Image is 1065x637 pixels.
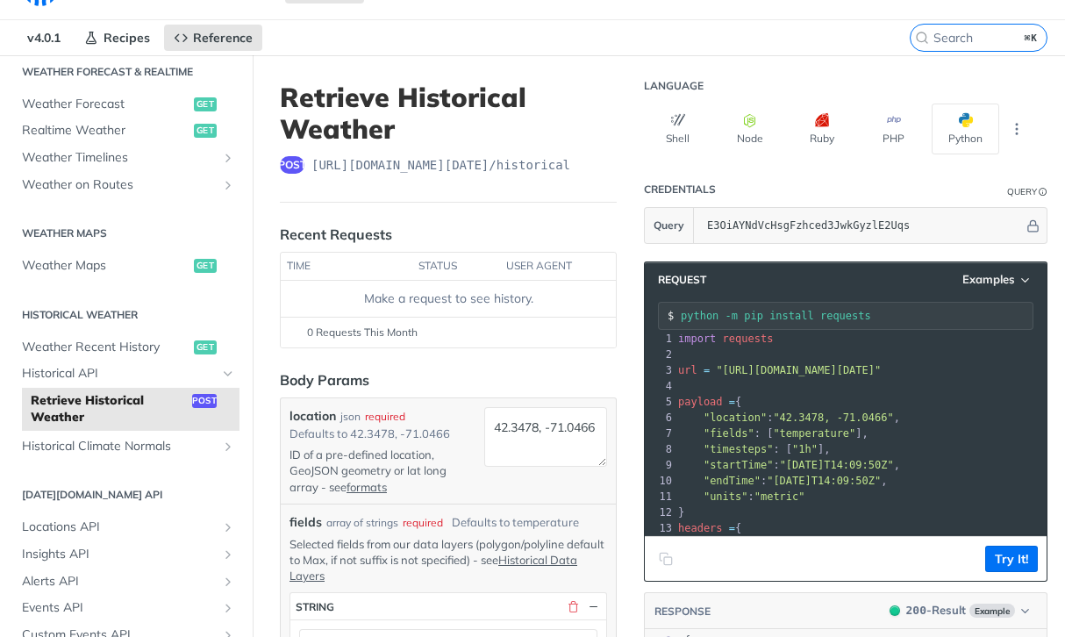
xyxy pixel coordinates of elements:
a: Weather Recent Historyget [13,334,239,361]
span: "startTime" [704,459,773,471]
input: apikey [698,208,1024,243]
span: post [280,156,304,174]
a: Retrieve Historical Weatherpost [22,388,239,431]
button: Try It! [985,546,1038,572]
button: Hide [585,598,601,614]
div: 2 [645,347,675,362]
span: Recipes [104,30,150,46]
p: ID of a pre-defined location, GeoJSON geometry or lat long array - see [289,447,477,495]
button: Show subpages for Weather on Routes [221,178,235,192]
a: Recipes [75,25,160,51]
button: Show subpages for Alerts API [221,575,235,589]
span: Realtime Weather [22,122,189,140]
span: Reference [193,30,253,46]
span: "[URL][DOMAIN_NAME][DATE]" [716,364,881,376]
div: 5 [645,394,675,410]
p: Selected fields from our data layers (polygon/polyline default to Max, if not suffix is not speci... [289,536,607,584]
div: Credentials [644,183,716,197]
span: : [678,490,805,503]
span: Weather on Routes [22,176,217,194]
div: QueryInformation [1007,185,1047,198]
div: 7 [645,426,675,441]
a: Historical Data Layers [289,553,577,583]
span: Alerts API [22,573,217,590]
span: Insights API [22,546,217,563]
button: More Languages [1004,116,1030,142]
span: "units" [704,490,748,503]
h2: Weather Maps [13,225,239,241]
span: requests [723,333,774,345]
kbd: ⌘K [1020,29,1042,47]
button: Copy to clipboard [654,546,678,572]
span: Events API [22,599,217,617]
span: = [704,364,710,376]
textarea: 42.3478, -71.0466 [484,407,607,467]
span: Query [654,218,684,233]
a: Weather on RoutesShow subpages for Weather on Routes [13,172,239,198]
button: Show subpages for Locations API [221,520,235,534]
h1: Retrieve Historical Weather [280,82,617,146]
span: "metric" [754,490,805,503]
span: get [194,124,217,138]
span: "42.3478, -71.0466" [773,412,893,424]
span: "1h" [792,443,818,455]
span: "[DATE]T14:09:50Z" [767,475,881,487]
button: Ruby [788,104,855,154]
a: Events APIShow subpages for Events API [13,595,239,621]
span: : [ ], [678,427,868,440]
div: 3 [645,362,675,378]
div: 10 [645,473,675,489]
div: Recent Requests [280,224,392,245]
span: Weather Forecast [22,96,189,113]
span: : , [678,412,900,424]
label: location [289,407,336,426]
span: { [678,396,741,408]
i: Information [1039,188,1047,197]
button: PHP [860,104,927,154]
div: 8 [645,441,675,457]
span: get [194,97,217,111]
span: 200 [890,605,900,616]
button: string [290,593,606,619]
span: import [678,333,716,345]
div: 6 [645,410,675,426]
div: 11 [645,489,675,505]
div: json [340,409,361,425]
a: Locations APIShow subpages for Locations API [13,514,239,540]
span: Retrieve Historical Weather [31,392,188,426]
div: 9 [645,457,675,473]
button: Show subpages for Weather Timelines [221,151,235,165]
span: get [194,340,217,354]
div: array of strings [326,515,398,531]
button: Delete [565,598,581,614]
span: get [194,259,217,273]
div: Defaults to 42.3478, -71.0466 [289,426,450,443]
span: Historical API [22,365,217,383]
h2: Historical Weather [13,307,239,323]
th: time [281,253,412,281]
span: Weather Recent History [22,339,189,356]
span: Request [649,273,706,287]
span: Historical Climate Normals [22,438,217,455]
div: 1 [645,331,675,347]
span: "location" [704,412,767,424]
div: Defaults to temperature [452,514,579,532]
button: Node [716,104,783,154]
div: 4 [645,378,675,394]
span: } [678,506,684,519]
button: Shell [644,104,711,154]
span: Examples [962,272,1015,287]
button: Show subpages for Historical Climate Normals [221,440,235,454]
span: Locations API [22,519,217,536]
input: Request instructions [681,310,1033,322]
button: Examples [956,271,1038,289]
span: "[DATE]T14:09:50Z" [780,459,894,471]
button: Python [932,104,999,154]
button: Query [645,208,694,243]
a: Realtime Weatherget [13,118,239,144]
span: : [ ], [678,443,831,455]
div: 13 [645,520,675,536]
span: "temperature" [773,427,855,440]
svg: More ellipsis [1009,121,1025,137]
div: Language [644,79,704,93]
